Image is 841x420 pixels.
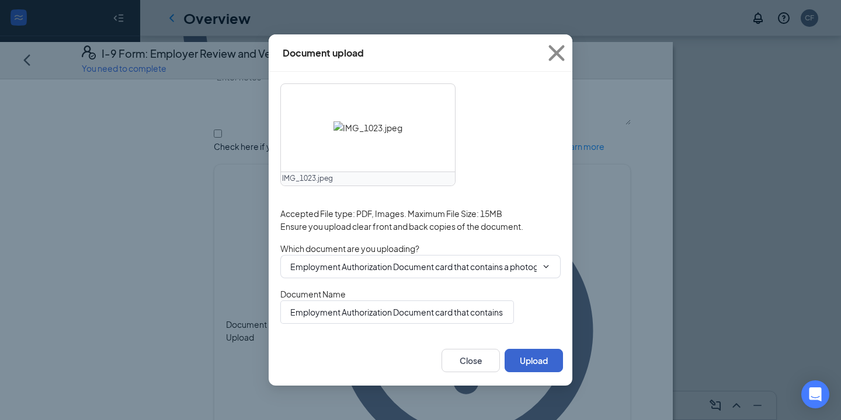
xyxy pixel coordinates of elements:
button: Close [442,349,500,372]
button: Close [541,34,572,72]
span: Ensure you upload clear front and back copies of the document. [280,220,523,233]
div: Document upload [283,47,364,60]
svg: ChevronDown [541,262,551,271]
span: Accepted File type: PDF, Images. Maximum File Size: 15MB [280,207,502,220]
input: Enter document name [280,300,514,324]
span: Which document are you uploading? [280,242,561,255]
input: Select document type [290,260,537,273]
span: Document Name [280,288,561,300]
div: Open Intercom Messenger [801,380,829,408]
img: IMG_1023.jpeg [333,121,402,134]
span: IMG_1023.jpeg [282,173,333,184]
button: Upload [505,349,563,372]
svg: Cross [541,37,572,69]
